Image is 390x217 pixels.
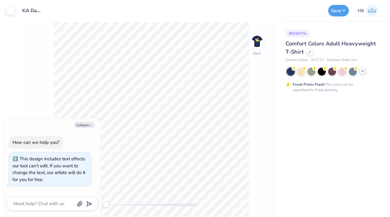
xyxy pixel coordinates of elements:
[74,122,95,128] button: Collapse
[355,5,381,17] a: HK
[358,7,364,14] span: HK
[251,35,263,48] img: Back
[366,5,378,17] img: Harry Kohler
[285,40,376,55] span: Comfort Colors Adult Heavyweight T-Shirt
[253,51,261,56] div: Back
[311,58,324,63] span: # C1717
[327,58,357,63] span: Minimum Order: 24 +
[18,5,48,17] input: Untitled Design
[328,5,349,16] button: Save
[285,30,310,37] div: # 524377A
[293,82,368,93] div: This color can be expedited for 5 day delivery.
[293,82,325,87] strong: Fresh Prints Flash:
[103,202,109,208] div: Accessibility label
[12,139,59,145] div: How can we help you?
[12,156,85,183] div: This design includes text effects our tool can't edit. If you want to change the text, our artist...
[285,58,308,63] span: Comfort Colors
